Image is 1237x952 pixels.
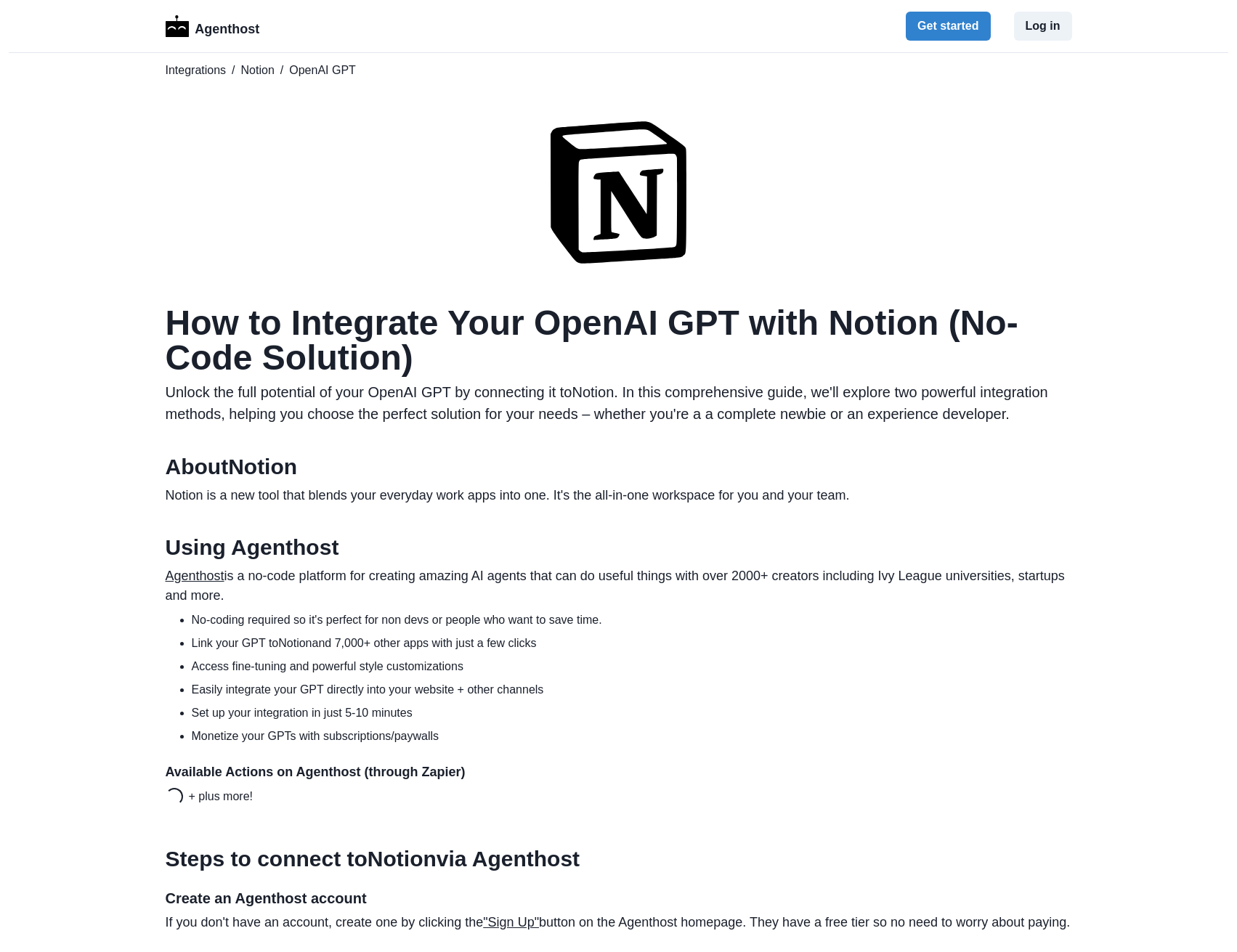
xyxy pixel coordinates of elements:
p: + plus more! [189,788,253,805]
a: LogoAgenthost [166,14,260,39]
button: Get started [906,12,990,41]
p: If you don't have an account, create one by clicking the button on the Agenthost homepage. They h... [166,913,1072,932]
p: Agenthost [195,14,259,39]
li: Monetize your GPTs with subscriptions/paywalls [192,728,1072,745]
li: Set up your integration in just 5-10 minutes [192,704,1072,722]
img: Notion logo for OpenAI GPT integration [551,120,687,265]
a: Integrations [166,62,227,79]
p: Unlock the full potential of your OpenAI GPT by connecting it to Notion . In this comprehensive g... [166,381,1072,425]
h3: Steps to connect to Notion via Agenthost [166,846,1072,872]
span: OpenAI GPT [289,62,356,79]
h4: Create an Agenthost account [166,890,1072,907]
span: / [232,62,235,79]
h2: Using Agenthost [166,534,1072,561]
button: Log in [1014,12,1072,41]
p: Notion is a new tool that blends your everyday work apps into one. It's the all-in-one workspace ... [166,486,1072,505]
h1: How to Integrate Your OpenAI GPT with Notion (No-Code Solution) [166,306,1072,375]
span: / [280,62,283,79]
li: Link your GPT to Notion and 7,000+ other apps with just a few clicks [192,635,1072,652]
p: is a no-code platform for creating amazing AI agents that can do useful things with over 2000+ cr... [166,566,1072,606]
li: No-coding required so it's perfect for non devs or people who want to save time. [192,611,1072,629]
a: Agenthost [166,569,224,583]
img: Logo [166,15,190,37]
li: Easily integrate your GPT directly into your website + other channels [192,681,1072,699]
a: Notion [241,62,275,79]
a: "Sign Up" [483,915,539,929]
h2: About Notion [166,454,1072,480]
li: Access fine-tuning and powerful style customizations [192,658,1072,675]
nav: breadcrumb [166,62,1072,79]
p: Available Actions on Agenthost (through Zapier) [166,762,1072,782]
